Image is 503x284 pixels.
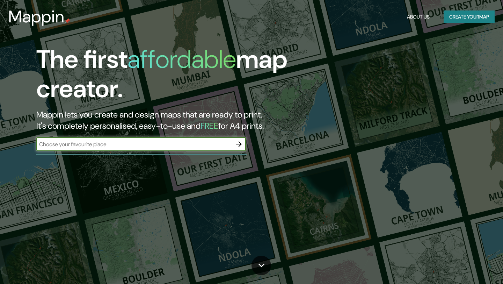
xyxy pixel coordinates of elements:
[404,10,432,23] button: About Us
[127,43,236,76] h1: affordable
[65,18,70,24] img: mappin-pin
[444,10,495,23] button: Create yourmap
[8,7,65,27] h3: Mappin
[36,109,288,132] h2: Mappin lets you create and design maps that are ready to print. It's completely personalised, eas...
[36,140,232,148] input: Choose your favourite place
[36,45,288,109] h1: The first map creator.
[201,120,218,131] h5: FREE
